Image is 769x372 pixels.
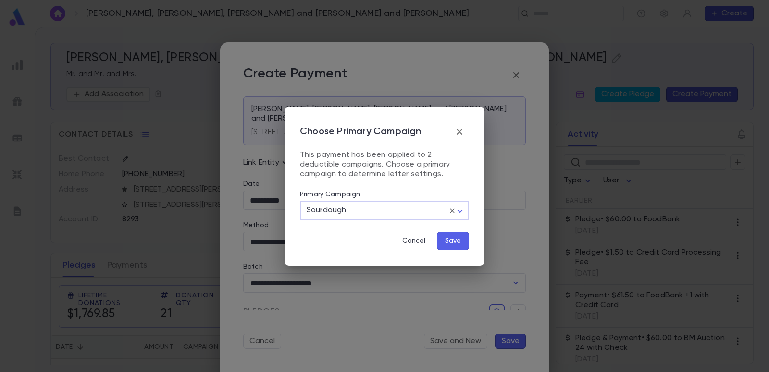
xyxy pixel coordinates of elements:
[300,191,360,198] label: Primary Campaign
[300,201,469,220] div: Sourdough
[307,206,346,214] span: Sourdough
[300,126,422,138] p: Choose Primary Campaign
[300,150,469,179] p: This payment has been applied to 2 deductible campaigns. Choose a primary campaign to determine l...
[437,232,469,250] button: Save
[395,232,433,250] button: Cancel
